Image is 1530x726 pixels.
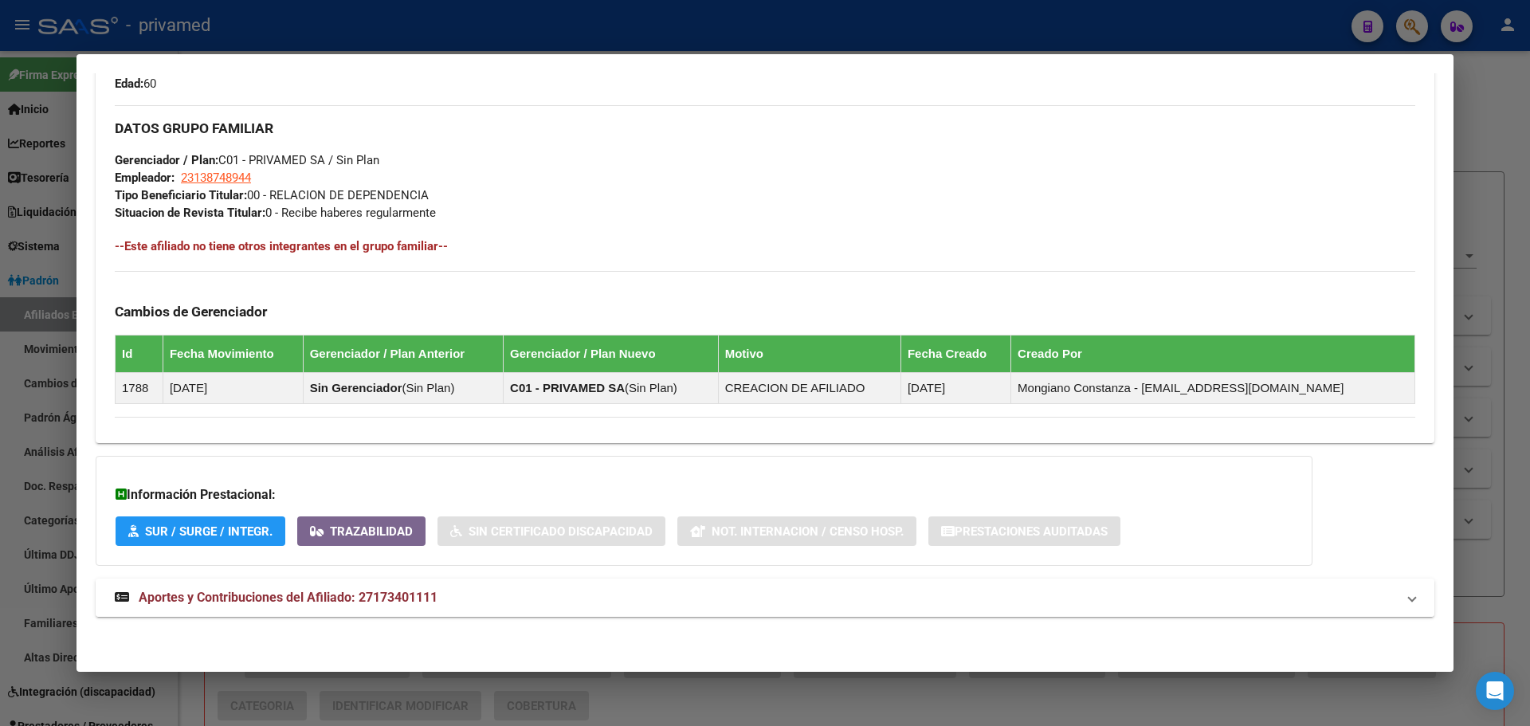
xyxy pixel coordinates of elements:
td: [DATE] [163,372,303,403]
td: CREACION DE AFILIADO [718,372,900,403]
button: Trazabilidad [297,516,426,546]
h3: DATOS GRUPO FAMILIAR [115,120,1415,137]
h3: Información Prestacional: [116,485,1293,504]
span: [DATE] [115,59,215,73]
th: Gerenciador / Plan Anterior [303,335,503,372]
strong: Sin Gerenciador [310,381,402,394]
span: C01 - PRIVAMED SA / Sin Plan [115,153,379,167]
button: Prestaciones Auditadas [928,516,1120,546]
td: ( ) [303,372,503,403]
button: SUR / SURGE / INTEGR. [116,516,285,546]
button: Not. Internacion / Censo Hosp. [677,516,916,546]
span: Prestaciones Auditadas [955,524,1108,539]
th: Creado Por [1011,335,1415,372]
strong: C01 - PRIVAMED SA [510,381,625,394]
span: 23138748944 [181,171,251,185]
td: 1788 [116,372,163,403]
span: 60 [115,77,156,91]
th: Fecha Movimiento [163,335,303,372]
span: Not. Internacion / Censo Hosp. [712,524,904,539]
strong: Gerenciador / Plan: [115,153,218,167]
td: [DATE] [900,372,1010,403]
th: Motivo [718,335,900,372]
h3: Cambios de Gerenciador [115,303,1415,320]
strong: Edad: [115,77,143,91]
span: 0 - Recibe haberes regularmente [115,206,436,220]
mat-expansion-panel-header: Aportes y Contribuciones del Afiliado: 27173401111 [96,579,1434,617]
h4: --Este afiliado no tiene otros integrantes en el grupo familiar-- [115,237,1415,255]
span: SUR / SURGE / INTEGR. [145,524,273,539]
span: 00 - RELACION DE DEPENDENCIA [115,188,429,202]
strong: Empleador: [115,171,175,185]
span: Sin Plan [406,381,451,394]
span: Sin Plan [629,381,673,394]
button: Sin Certificado Discapacidad [437,516,665,546]
td: Mongiano Constanza - [EMAIL_ADDRESS][DOMAIN_NAME] [1011,372,1415,403]
span: Sin Certificado Discapacidad [469,524,653,539]
th: Gerenciador / Plan Nuevo [504,335,719,372]
span: Trazabilidad [330,524,413,539]
td: ( ) [504,372,719,403]
span: Aportes y Contribuciones del Afiliado: 27173401111 [139,590,437,605]
strong: Situacion de Revista Titular: [115,206,265,220]
th: Fecha Creado [900,335,1010,372]
strong: Nacimiento: [115,59,179,73]
strong: Tipo Beneficiario Titular: [115,188,247,202]
th: Id [116,335,163,372]
div: Open Intercom Messenger [1476,672,1514,710]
